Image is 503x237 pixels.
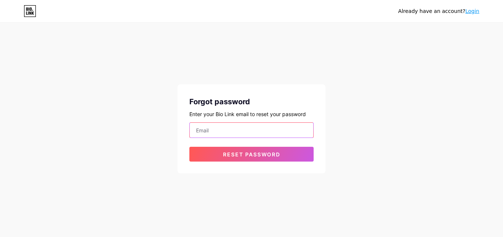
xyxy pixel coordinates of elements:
[189,96,314,107] div: Forgot password
[465,8,479,14] a: Login
[398,7,479,15] div: Already have an account?
[223,151,280,158] span: Reset password
[189,110,314,118] div: Enter your Bio Link email to reset your password
[189,147,314,162] button: Reset password
[190,123,313,138] input: Email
